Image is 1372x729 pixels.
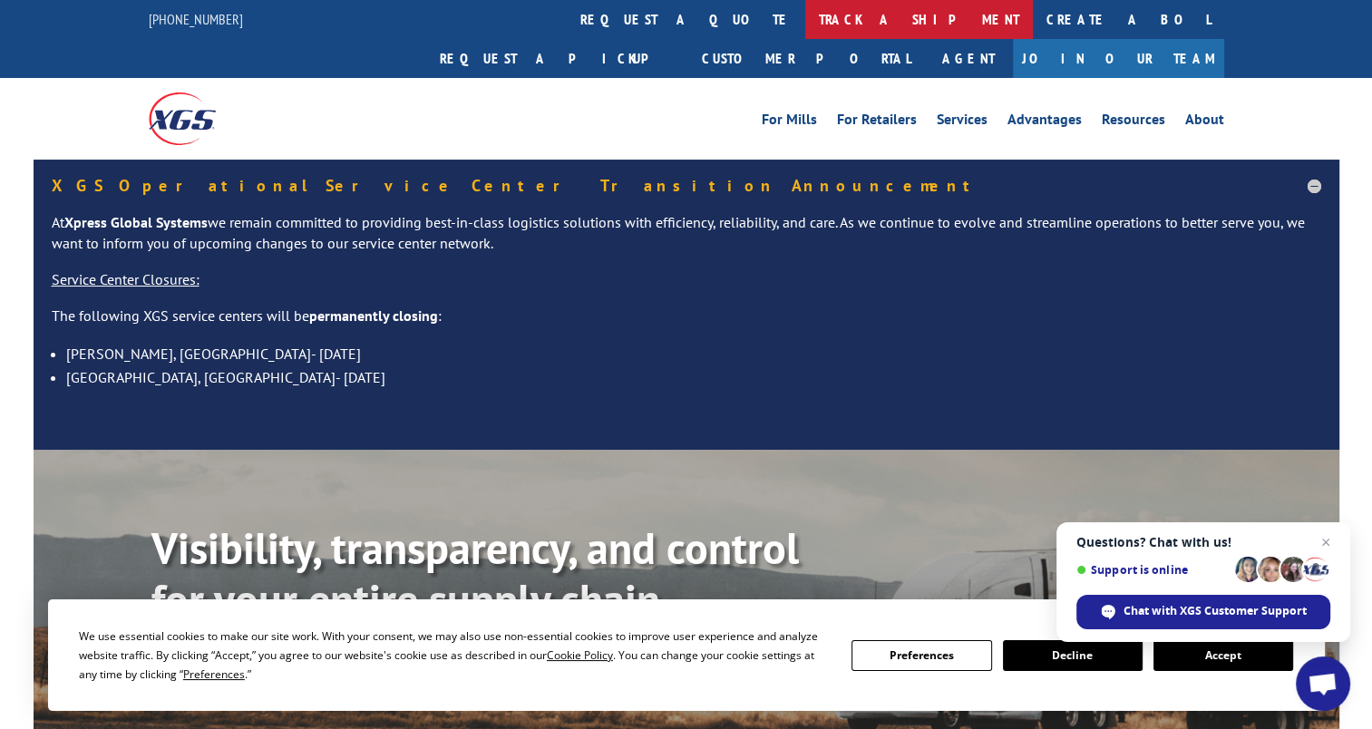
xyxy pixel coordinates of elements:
[52,212,1321,270] p: At we remain committed to providing best-in-class logistics solutions with efficiency, reliabilit...
[762,112,817,132] a: For Mills
[837,112,917,132] a: For Retailers
[1124,603,1307,619] span: Chat with XGS Customer Support
[52,270,199,288] u: Service Center Closures:
[64,213,208,231] strong: Xpress Global Systems
[183,666,245,682] span: Preferences
[547,647,613,663] span: Cookie Policy
[66,365,1321,389] li: [GEOGRAPHIC_DATA], [GEOGRAPHIC_DATA]- [DATE]
[1102,112,1165,132] a: Resources
[1003,640,1143,671] button: Decline
[52,306,1321,342] p: The following XGS service centers will be :
[151,520,799,628] b: Visibility, transparency, and control for your entire supply chain.
[309,306,438,325] strong: permanently closing
[1013,39,1224,78] a: Join Our Team
[66,342,1321,365] li: [PERSON_NAME], [GEOGRAPHIC_DATA]- [DATE]
[79,627,830,684] div: We use essential cookies to make our site work. With your consent, we may also use non-essential ...
[688,39,924,78] a: Customer Portal
[48,599,1325,711] div: Cookie Consent Prompt
[426,39,688,78] a: Request a pickup
[1076,563,1229,577] span: Support is online
[149,10,243,28] a: [PHONE_NUMBER]
[937,112,988,132] a: Services
[52,178,1321,194] h5: XGS Operational Service Center Transition Announcement
[1296,656,1350,711] a: Open chat
[1076,595,1330,629] span: Chat with XGS Customer Support
[1185,112,1224,132] a: About
[1007,112,1082,132] a: Advantages
[924,39,1013,78] a: Agent
[851,640,991,671] button: Preferences
[1153,640,1293,671] button: Accept
[1076,535,1330,549] span: Questions? Chat with us!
